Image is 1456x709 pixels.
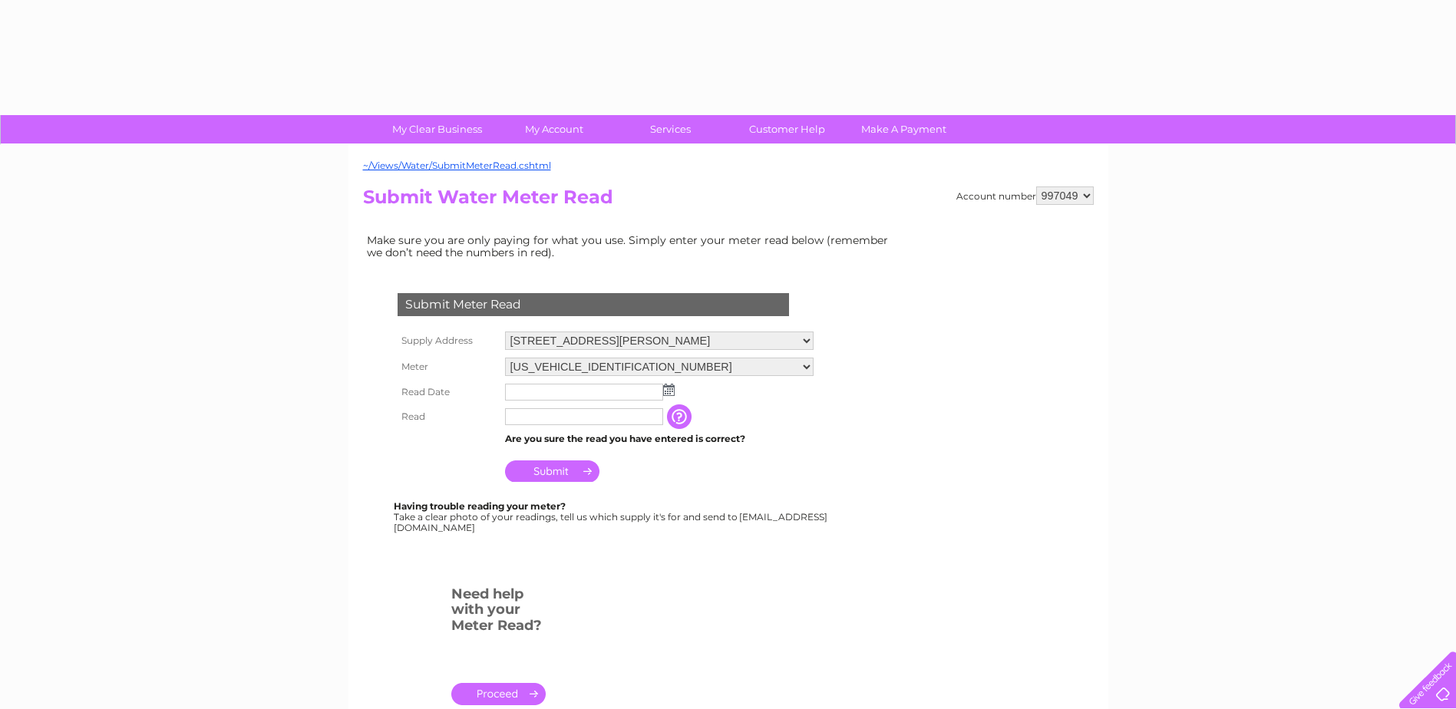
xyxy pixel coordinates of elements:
input: Information [667,404,695,429]
th: Read [394,404,501,429]
div: Account number [956,186,1094,205]
a: My Account [490,115,617,143]
img: ... [663,384,675,396]
input: Submit [505,460,599,482]
th: Supply Address [394,328,501,354]
td: Are you sure the read you have entered is correct? [501,429,817,449]
div: Submit Meter Read [398,293,789,316]
b: Having trouble reading your meter? [394,500,566,512]
a: . [451,683,546,705]
a: My Clear Business [374,115,500,143]
td: Make sure you are only paying for what you use. Simply enter your meter read below (remember we d... [363,230,900,262]
th: Meter [394,354,501,380]
th: Read Date [394,380,501,404]
a: Services [607,115,734,143]
a: ~/Views/Water/SubmitMeterRead.cshtml [363,160,551,171]
h3: Need help with your Meter Read? [451,583,546,641]
div: Take a clear photo of your readings, tell us which supply it's for and send to [EMAIL_ADDRESS][DO... [394,501,830,533]
a: Make A Payment [840,115,967,143]
a: Customer Help [724,115,850,143]
h2: Submit Water Meter Read [363,186,1094,216]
